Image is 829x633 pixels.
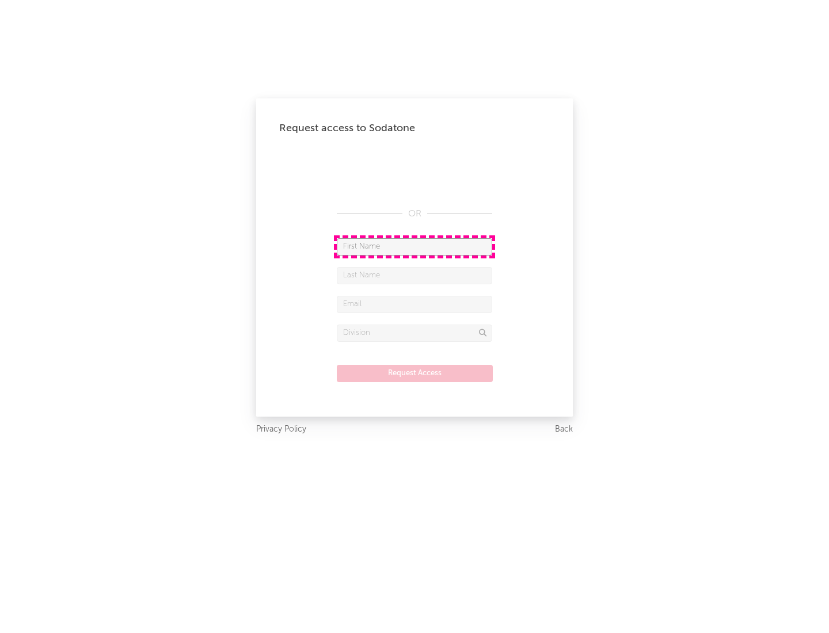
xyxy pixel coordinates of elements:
[555,422,573,437] a: Back
[256,422,306,437] a: Privacy Policy
[337,207,492,221] div: OR
[337,296,492,313] input: Email
[337,365,493,382] button: Request Access
[337,325,492,342] input: Division
[337,238,492,256] input: First Name
[279,121,550,135] div: Request access to Sodatone
[337,267,492,284] input: Last Name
